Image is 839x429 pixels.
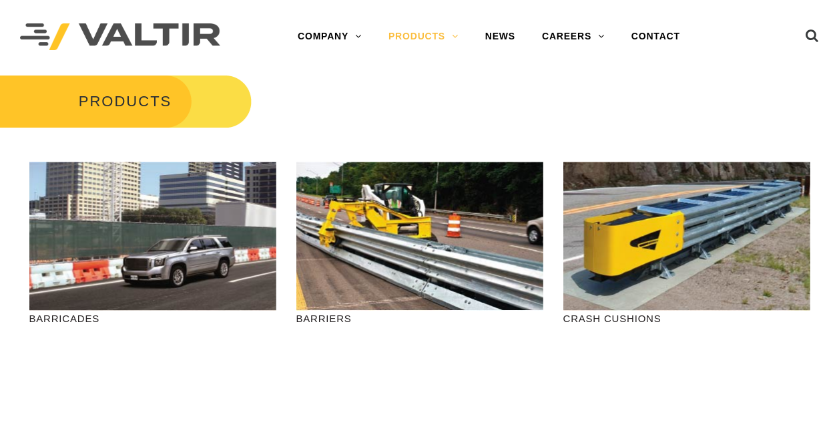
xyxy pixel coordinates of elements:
a: CONTACT [618,23,693,50]
a: NEWS [472,23,529,50]
p: BARRICADES [29,311,276,326]
img: Valtir [20,23,220,51]
p: CRASH CUSHIONS [563,311,810,326]
a: PRODUCTS [375,23,472,50]
p: BARRIERS [296,311,543,326]
a: CAREERS [529,23,618,50]
a: COMPANY [284,23,375,50]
